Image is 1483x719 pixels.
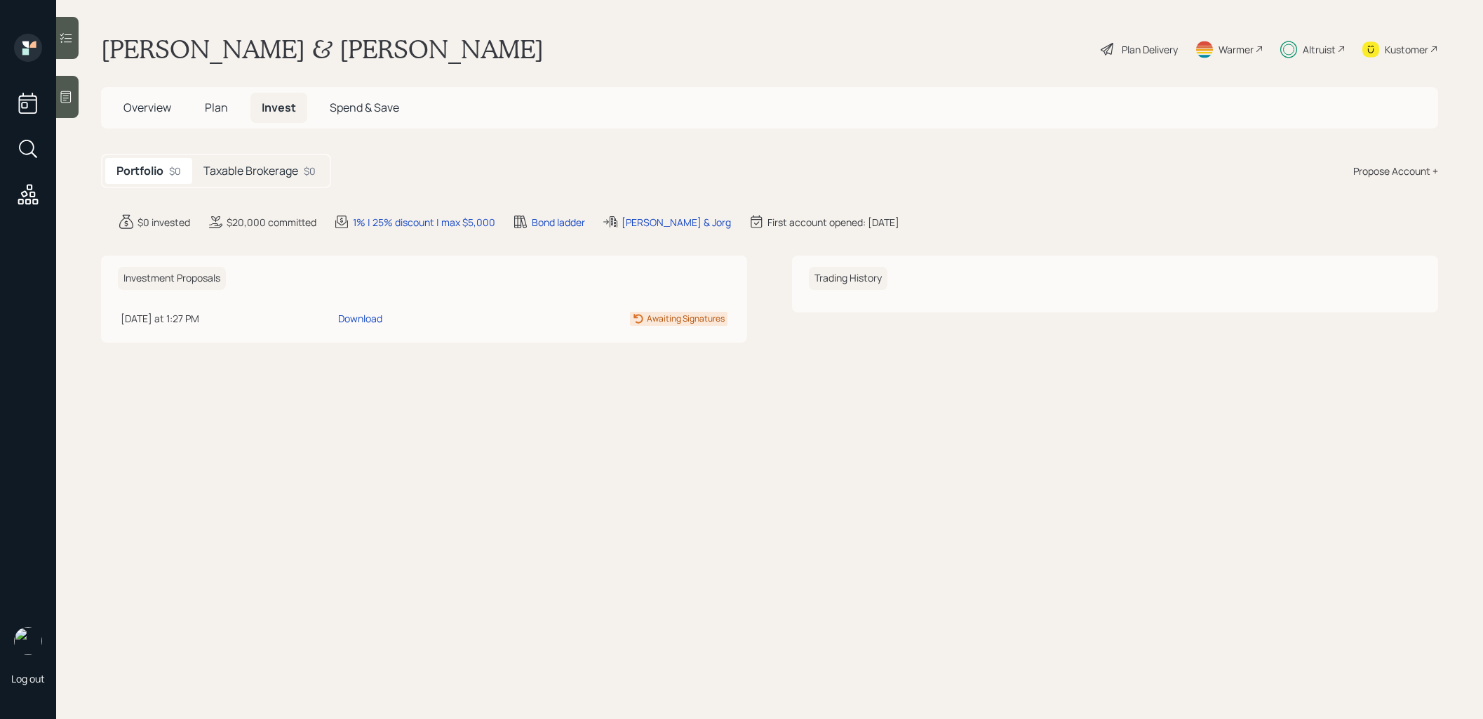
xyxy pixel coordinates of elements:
[203,164,298,178] h5: Taxable Brokerage
[353,215,495,230] div: 1% | 25% discount | max $5,000
[1353,164,1438,178] div: Propose Account +
[121,311,333,326] div: [DATE] at 1:27 PM
[118,267,226,290] h6: Investment Proposals
[304,164,316,178] div: $0
[809,267,887,290] h6: Trading History
[1219,42,1254,57] div: Warmer
[101,34,544,65] h1: [PERSON_NAME] & [PERSON_NAME]
[338,311,382,326] div: Download
[330,100,399,115] span: Spend & Save
[205,100,228,115] span: Plan
[1122,42,1178,57] div: Plan Delivery
[227,215,316,230] div: $20,000 committed
[647,312,725,325] div: Awaiting Signatures
[1303,42,1336,57] div: Altruist
[123,100,171,115] span: Overview
[532,215,585,230] div: Bond ladder
[169,164,181,178] div: $0
[767,215,899,230] div: First account opened: [DATE]
[137,215,190,230] div: $0 invested
[1385,42,1428,57] div: Kustomer
[262,100,296,115] span: Invest
[11,672,45,685] div: Log out
[116,164,163,178] h5: Portfolio
[622,215,731,230] div: [PERSON_NAME] & Jorg
[14,627,42,655] img: treva-nostdahl-headshot.png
